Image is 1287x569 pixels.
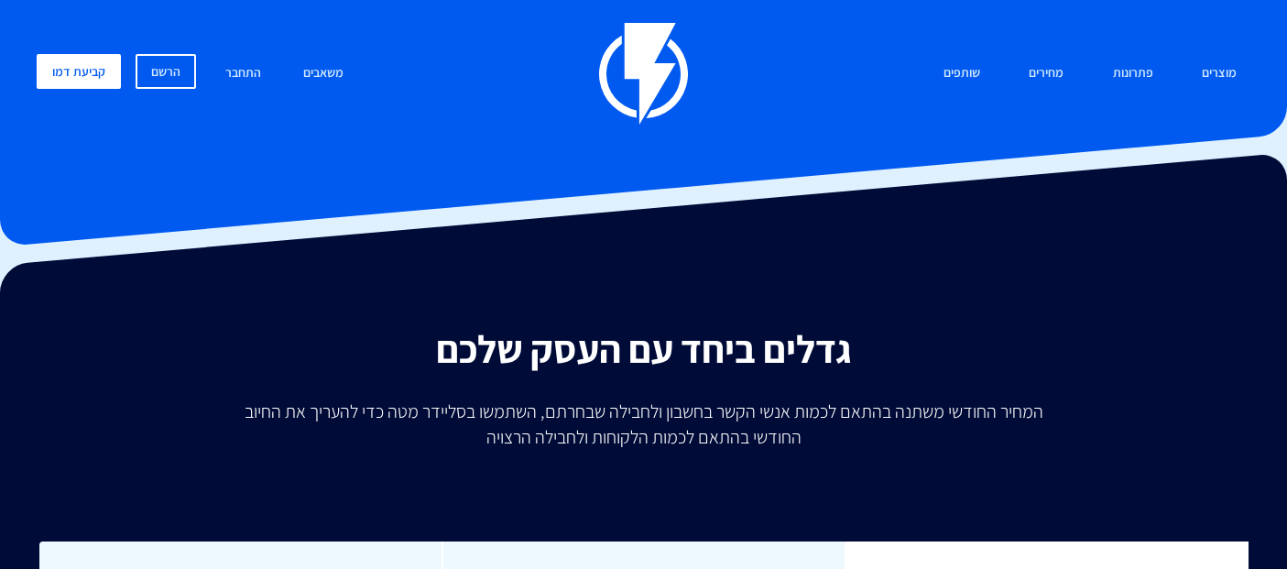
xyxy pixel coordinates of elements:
h2: גדלים ביחד עם העסק שלכם [14,328,1273,370]
a: מוצרים [1188,54,1250,93]
a: משאבים [289,54,357,93]
a: מחירים [1015,54,1077,93]
a: התחבר [212,54,275,93]
a: קביעת דמו [37,54,121,89]
a: הרשם [136,54,196,89]
a: פתרונות [1099,54,1167,93]
a: שותפים [930,54,994,93]
p: המחיר החודשי משתנה בהתאם לכמות אנשי הקשר בחשבון ולחבילה שבחרתם, השתמשו בסליידר מטה כדי להעריך את ... [232,399,1056,450]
